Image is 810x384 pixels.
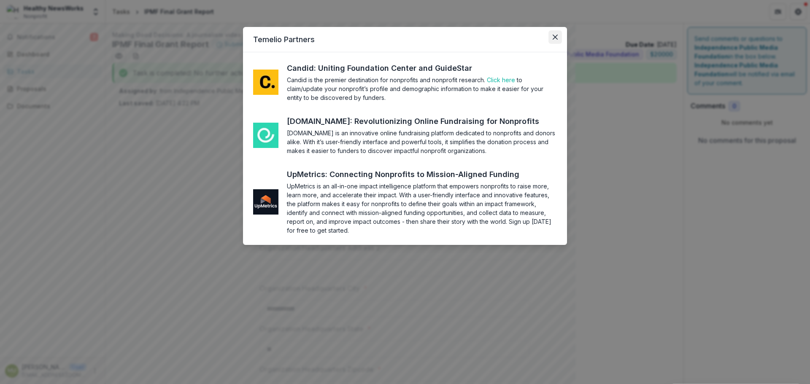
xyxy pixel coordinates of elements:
img: me [253,189,278,215]
img: me [253,70,278,95]
img: me [253,123,278,148]
section: [DOMAIN_NAME] is an innovative online fundraising platform dedicated to nonprofits and donors ali... [287,129,557,155]
a: Click here [487,76,515,83]
header: Temelio Partners [243,27,567,52]
a: UpMetrics: Connecting Nonprofits to Mission-Aligned Funding [287,169,535,180]
button: Close [548,30,562,44]
section: UpMetrics is an all-in-one impact intelligence platform that empowers nonprofits to raise more, l... [287,182,557,235]
a: [DOMAIN_NAME]: Revolutionizing Online Fundraising for Nonprofits [287,115,555,127]
a: Candid: Uniting Foundation Center and GuideStar [287,62,488,74]
section: Candid is the premier destination for nonprofits and nonprofit research. to claim/update your non... [287,75,557,102]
